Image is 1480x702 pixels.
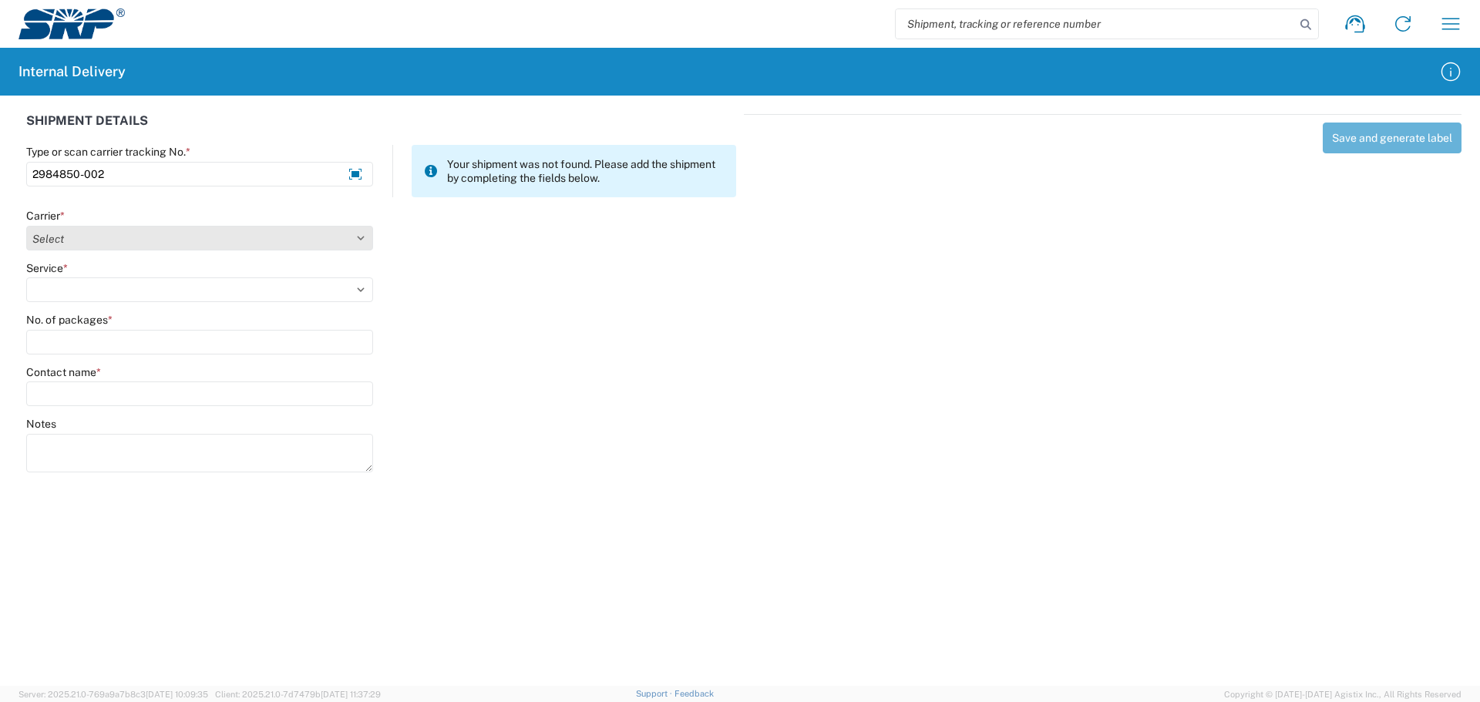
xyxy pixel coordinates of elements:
h2: Internal Delivery [18,62,126,81]
label: Notes [26,417,56,431]
label: Type or scan carrier tracking No. [26,145,190,159]
img: srp [18,8,125,39]
label: Service [26,261,68,275]
span: Client: 2025.21.0-7d7479b [215,690,381,699]
span: [DATE] 11:37:29 [321,690,381,699]
label: Contact name [26,365,101,379]
label: Carrier [26,209,65,223]
span: Copyright © [DATE]-[DATE] Agistix Inc., All Rights Reserved [1224,687,1461,701]
span: Your shipment was not found. Please add the shipment by completing the fields below. [447,157,724,185]
span: [DATE] 10:09:35 [146,690,208,699]
a: Feedback [674,689,714,698]
label: No. of packages [26,313,113,327]
div: SHIPMENT DETAILS [26,114,736,145]
a: Support [636,689,674,698]
input: Shipment, tracking or reference number [896,9,1295,39]
span: Server: 2025.21.0-769a9a7b8c3 [18,690,208,699]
